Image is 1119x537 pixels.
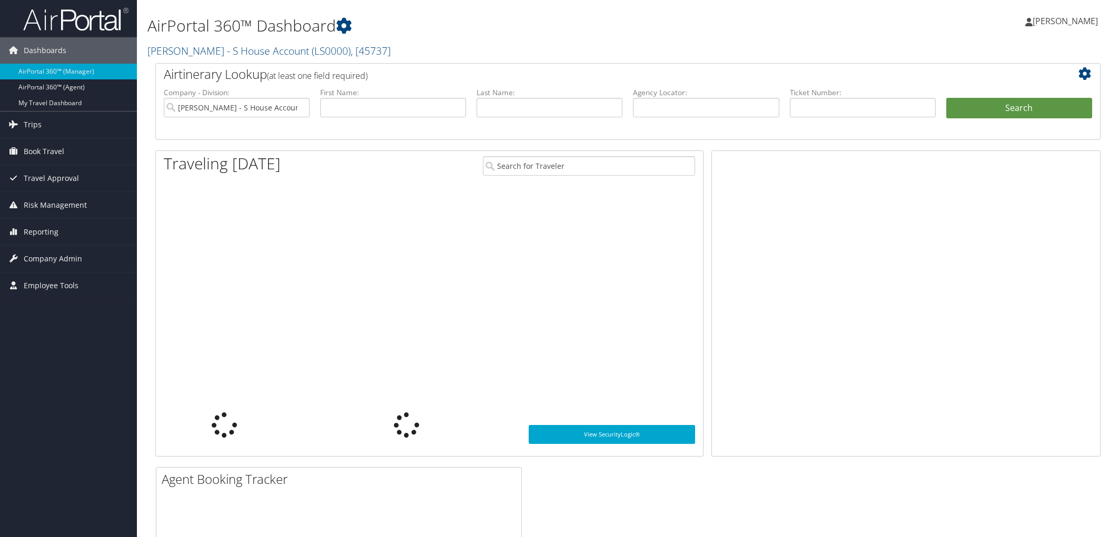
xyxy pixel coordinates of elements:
button: Search [946,98,1092,119]
h1: Traveling [DATE] [164,153,281,175]
img: airportal-logo.png [23,7,128,32]
label: Company - Division: [164,87,310,98]
span: Travel Approval [24,165,79,191]
a: View SecurityLogic® [529,425,695,444]
span: Dashboards [24,37,66,64]
span: Book Travel [24,138,64,165]
h2: Agent Booking Tracker [162,470,521,488]
span: ( LS0000 ) [312,44,351,58]
a: [PERSON_NAME] [1025,5,1108,37]
input: Search for Traveler [483,156,695,176]
label: First Name: [320,87,466,98]
label: Ticket Number: [790,87,936,98]
span: Employee Tools [24,272,78,299]
span: Risk Management [24,192,87,218]
a: [PERSON_NAME] - S House Account [147,44,391,58]
span: Trips [24,112,42,138]
span: [PERSON_NAME] [1033,15,1098,27]
span: Reporting [24,219,58,245]
span: , [ 45737 ] [351,44,391,58]
span: (at least one field required) [267,70,368,82]
h1: AirPortal 360™ Dashboard [147,15,788,37]
label: Agency Locator: [633,87,779,98]
h2: Airtinerary Lookup [164,65,1014,83]
span: Company Admin [24,246,82,272]
label: Last Name: [477,87,622,98]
